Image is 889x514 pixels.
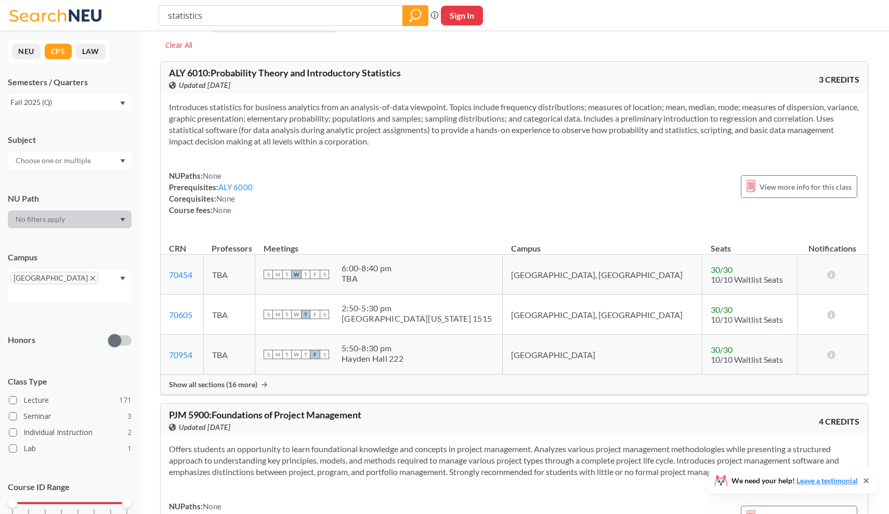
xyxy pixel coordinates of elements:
[127,411,132,422] span: 3
[203,295,255,335] td: TBA
[10,154,98,167] input: Choose one or multiple
[213,205,231,215] span: None
[819,74,859,85] span: 3 CREDITS
[203,502,221,511] span: None
[342,263,391,273] div: 6:00 - 8:40 pm
[301,310,310,319] span: T
[120,218,125,222] svg: Dropdown arrow
[203,335,255,375] td: TBA
[169,270,192,280] a: 70454
[8,334,35,346] p: Honors
[503,255,702,295] td: [GEOGRAPHIC_DATA], [GEOGRAPHIC_DATA]
[120,276,125,281] svg: Dropdown arrow
[273,270,282,279] span: M
[169,380,257,389] span: Show all sections (16 more)
[301,270,310,279] span: T
[320,310,329,319] span: S
[8,376,132,387] span: Class Type
[292,350,301,359] span: W
[702,232,797,255] th: Seats
[218,182,253,192] a: ALY 6000
[320,350,329,359] span: S
[179,421,230,433] span: Updated [DATE]
[301,350,310,359] span: T
[342,313,492,324] div: [GEOGRAPHIC_DATA][US_STATE] 1515
[203,171,221,180] span: None
[441,6,483,25] button: Sign In
[8,152,132,169] div: Dropdown arrow
[731,477,858,484] span: We need your help!
[119,394,132,406] span: 171
[711,265,733,274] span: 30 / 30
[45,44,72,59] button: CPS
[282,350,292,359] span: T
[8,252,132,263] div: Campus
[264,350,273,359] span: S
[10,272,98,284] span: [GEOGRAPHIC_DATA]X to remove pill
[711,354,783,364] span: 10/10 Waitlist Seats
[120,159,125,163] svg: Dropdown arrow
[169,350,192,360] a: 70954
[127,427,132,438] span: 2
[8,210,132,228] div: Dropdown arrow
[8,481,132,493] p: Course ID Range
[8,193,132,204] div: NU Path
[292,310,301,319] span: W
[264,270,273,279] span: S
[711,314,783,324] span: 10/10 Waitlist Seats
[76,44,106,59] button: LAW
[503,335,702,375] td: [GEOGRAPHIC_DATA]
[402,5,428,26] div: magnifying glass
[797,232,868,255] th: Notifications
[409,8,422,23] svg: magnifying glass
[273,310,282,319] span: M
[8,269,132,302] div: [GEOGRAPHIC_DATA]X to remove pillDropdown arrow
[8,76,132,88] div: Semesters / Quarters
[255,232,503,255] th: Meetings
[8,94,132,111] div: Fall 2025 (Q)Dropdown arrow
[9,442,132,455] label: Lab
[711,345,733,354] span: 30 / 30
[169,101,859,147] section: Introduces statistics for business analytics from an analysis-of-data viewpoint. Topics include f...
[169,443,859,478] section: Offers students an opportunity to learn foundational knowledge and concepts in project management...
[310,310,320,319] span: F
[169,67,401,78] span: ALY 6010 : Probability Theory and Introductory Statistics
[796,476,858,485] a: Leave a testimonial
[161,375,868,394] div: Show all sections (16 more)
[342,273,391,284] div: TBA
[216,194,235,203] span: None
[9,426,132,439] label: Individual Instruction
[503,295,702,335] td: [GEOGRAPHIC_DATA], [GEOGRAPHIC_DATA]
[711,305,733,314] span: 30 / 30
[120,101,125,106] svg: Dropdown arrow
[90,276,95,281] svg: X to remove pill
[342,353,403,364] div: Hayden Hall 222
[342,303,492,313] div: 2:50 - 5:30 pm
[9,410,132,423] label: Seminar
[310,350,320,359] span: F
[282,270,292,279] span: T
[310,270,320,279] span: F
[203,232,255,255] th: Professors
[160,37,198,53] div: Clear All
[320,270,329,279] span: S
[264,310,273,319] span: S
[503,232,702,255] th: Campus
[282,310,292,319] span: T
[760,180,852,193] span: View more info for this class
[169,170,253,216] div: NUPaths: Prerequisites: Corequisites: Course fees:
[8,134,132,146] div: Subject
[169,409,361,420] span: PJM 5900 : Foundations of Project Management
[273,350,282,359] span: M
[167,7,395,24] input: Class, professor, course number, "phrase"
[12,44,41,59] button: NEU
[10,97,119,108] div: Fall 2025 (Q)
[127,443,132,454] span: 1
[292,270,301,279] span: W
[9,393,132,407] label: Lecture
[342,343,403,353] div: 5:50 - 8:30 pm
[169,243,186,254] div: CRN
[819,416,859,427] span: 4 CREDITS
[179,80,230,91] span: Updated [DATE]
[711,274,783,284] span: 10/10 Waitlist Seats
